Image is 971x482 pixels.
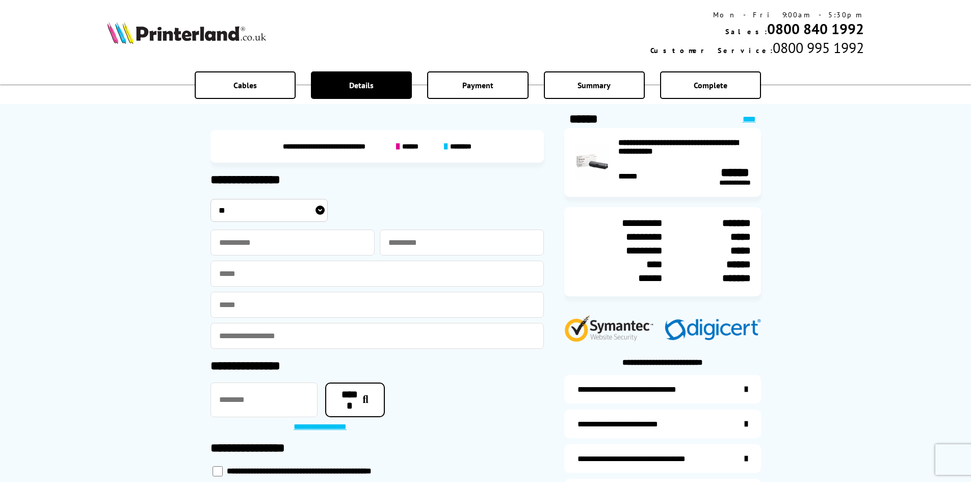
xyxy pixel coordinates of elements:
[349,80,374,90] span: Details
[650,10,864,19] div: Mon - Fri 9:00am - 5:30pm
[578,80,611,90] span: Summary
[694,80,727,90] span: Complete
[564,375,761,403] a: additional-ink
[564,444,761,473] a: additional-cables
[462,80,493,90] span: Payment
[650,46,773,55] span: Customer Service:
[107,21,266,44] img: Printerland Logo
[767,19,864,38] a: 0800 840 1992
[725,27,767,36] span: Sales:
[233,80,257,90] span: Cables
[773,38,864,57] span: 0800 995 1992
[564,410,761,438] a: items-arrive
